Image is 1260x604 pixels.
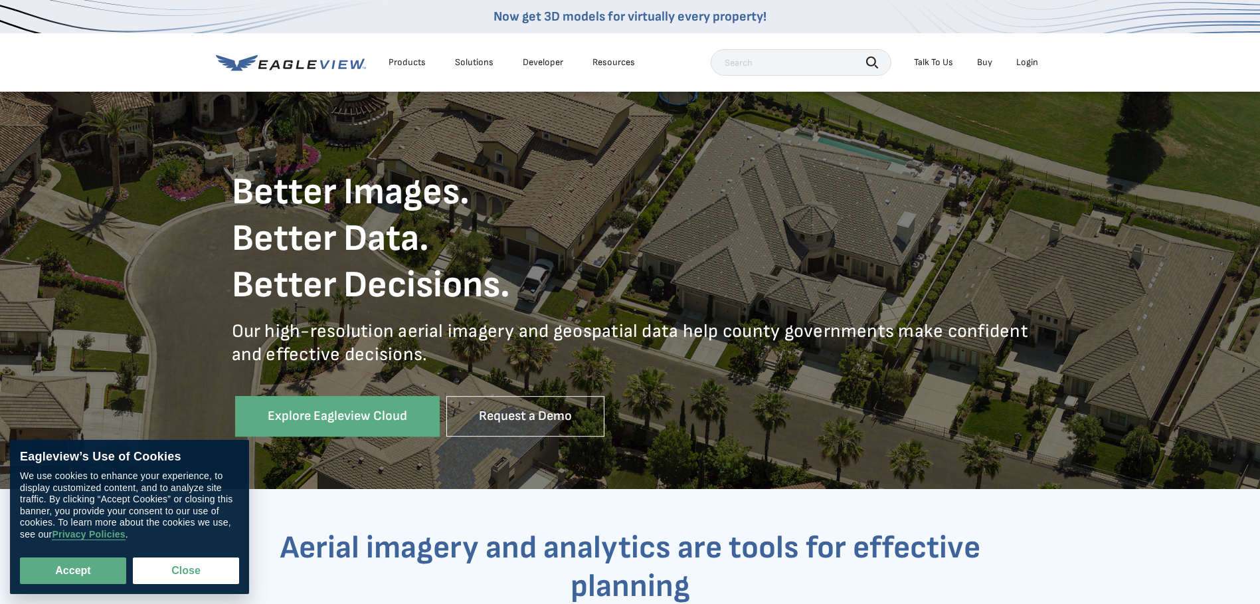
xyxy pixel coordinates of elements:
[389,56,426,68] div: Products
[235,396,440,437] a: Explore Eagleview Cloud
[133,557,239,584] button: Close
[914,56,953,68] div: Talk To Us
[20,450,239,464] div: Eagleview’s Use of Cookies
[232,320,1029,386] p: Our high-resolution aerial imagery and geospatial data help county governments make confident and...
[232,169,1029,309] h1: Better Images. Better Data. Better Decisions.
[592,56,635,68] div: Resources
[1016,56,1038,68] div: Login
[711,49,891,76] input: Search
[977,56,992,68] a: Buy
[20,557,126,584] button: Accept
[52,530,125,541] a: Privacy Policies
[523,56,563,68] a: Developer
[494,9,766,25] a: Now get 3D models for virtually every property!
[455,56,494,68] div: Solutions
[446,396,604,437] a: Request a Demo
[20,471,239,541] div: We use cookies to enhance your experience, to display customized content, and to analyze site tra...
